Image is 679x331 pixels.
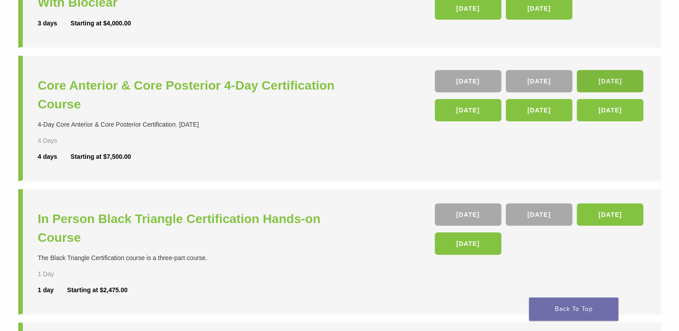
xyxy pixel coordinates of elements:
a: Core Anterior & Core Posterior 4-Day Certification Course [38,76,342,114]
a: [DATE] [577,99,643,121]
div: Starting at $7,500.00 [71,152,131,161]
a: [DATE] [506,99,572,121]
a: [DATE] [506,70,572,92]
div: Starting at $4,000.00 [71,19,131,28]
div: 1 day [38,285,67,295]
a: [DATE] [435,232,501,255]
a: [DATE] [577,203,643,226]
div: 3 days [38,19,71,28]
div: 1 Day [38,269,83,279]
div: , , , [435,203,646,259]
div: 4 Days [38,136,83,145]
a: Back To Top [529,298,618,321]
div: Starting at $2,475.00 [67,285,127,295]
div: , , , , , [435,70,646,126]
div: 4 days [38,152,71,161]
a: [DATE] [435,203,501,226]
a: [DATE] [435,70,501,92]
a: [DATE] [435,99,501,121]
a: [DATE] [506,203,572,226]
div: 4-Day Core Anterior & Core Posterior Certification. [DATE] [38,120,342,129]
div: The Black Triangle Certification course is a three-part course. [38,253,342,263]
a: [DATE] [577,70,643,92]
a: In Person Black Triangle Certification Hands-on Course [38,210,342,247]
